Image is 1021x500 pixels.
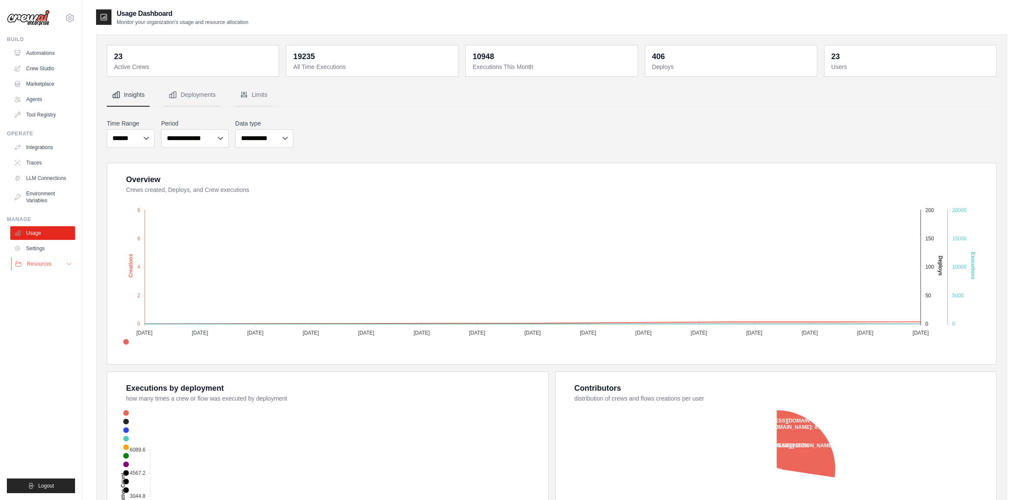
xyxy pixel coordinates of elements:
[10,62,75,75] a: Crew Studio
[925,293,931,299] tspan: 50
[473,63,632,71] dt: Executions This Month
[163,84,221,107] button: Deployments
[7,130,75,137] div: Operate
[925,207,934,213] tspan: 200
[130,470,146,476] tspan: 4567.2
[137,207,140,213] tspan: 8
[235,84,273,107] button: Limits
[161,119,229,128] label: Period
[235,119,294,128] label: Data type
[107,119,154,128] label: Time Range
[293,51,315,63] div: 19235
[7,10,50,26] img: Logo
[358,330,374,336] tspan: [DATE]
[114,51,123,63] div: 23
[136,330,153,336] tspan: [DATE]
[952,321,955,327] tspan: 0
[303,330,319,336] tspan: [DATE]
[38,482,54,489] span: Logout
[293,63,453,71] dt: All Time Executions
[952,236,967,242] tspan: 15000
[7,216,75,223] div: Manage
[691,330,707,336] tspan: [DATE]
[10,226,75,240] a: Usage
[802,330,818,336] tspan: [DATE]
[192,330,208,336] tspan: [DATE]
[635,330,652,336] tspan: [DATE]
[117,19,248,26] p: Monitor your organization's usage and resource allocation
[10,93,75,106] a: Agents
[126,186,986,194] dt: Crews created, Deploys, and Crew executions
[128,254,134,278] text: Creations
[580,330,596,336] tspan: [DATE]
[652,63,812,71] dt: Deploys
[11,257,76,271] button: Resources
[469,330,485,336] tspan: [DATE]
[10,77,75,91] a: Marketplace
[10,242,75,255] a: Settings
[414,330,430,336] tspan: [DATE]
[575,394,986,403] dt: distribution of crews and flows creations per user
[130,494,146,500] tspan: 3044.8
[137,264,140,270] tspan: 4
[10,156,75,170] a: Traces
[913,330,929,336] tspan: [DATE]
[10,46,75,60] a: Automations
[970,252,976,280] text: Executions
[247,330,264,336] tspan: [DATE]
[925,264,934,270] tspan: 100
[952,207,967,213] tspan: 20000
[575,382,621,394] div: Contributors
[107,84,150,107] button: Insights
[10,187,75,207] a: Environment Variables
[7,36,75,43] div: Build
[524,330,541,336] tspan: [DATE]
[857,330,873,336] tspan: [DATE]
[831,51,840,63] div: 23
[652,51,665,63] div: 406
[137,293,140,299] tspan: 2
[137,321,140,327] tspan: 0
[746,330,762,336] tspan: [DATE]
[117,9,248,19] h2: Usage Dashboard
[10,108,75,122] a: Tool Registry
[952,293,964,299] tspan: 5000
[473,51,494,63] div: 10948
[126,382,224,394] div: Executions by deployment
[10,141,75,154] a: Integrations
[126,394,538,403] dt: how many times a crew or flow was executed by deployment
[925,321,928,327] tspan: 0
[831,63,991,71] dt: Users
[938,256,944,276] text: Deploys
[925,236,934,242] tspan: 150
[10,171,75,185] a: LLM Connections
[107,84,997,107] nav: Tabs
[27,260,51,267] span: Resources
[130,447,146,453] tspan: 6089.6
[952,264,967,270] tspan: 10000
[114,63,274,71] dt: Active Crews
[126,174,160,186] div: Overview
[137,236,140,242] tspan: 6
[7,479,75,493] button: Logout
